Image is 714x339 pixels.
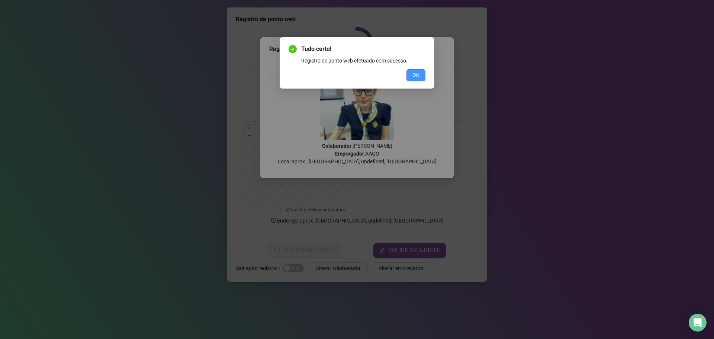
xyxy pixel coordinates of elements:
[689,314,707,332] div: Open Intercom Messenger
[301,45,425,54] span: Tudo certo!
[289,45,297,53] span: check-circle
[301,57,425,65] div: Registro de ponto web efetuado com sucesso.
[412,71,419,79] span: OK
[406,69,425,81] button: OK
